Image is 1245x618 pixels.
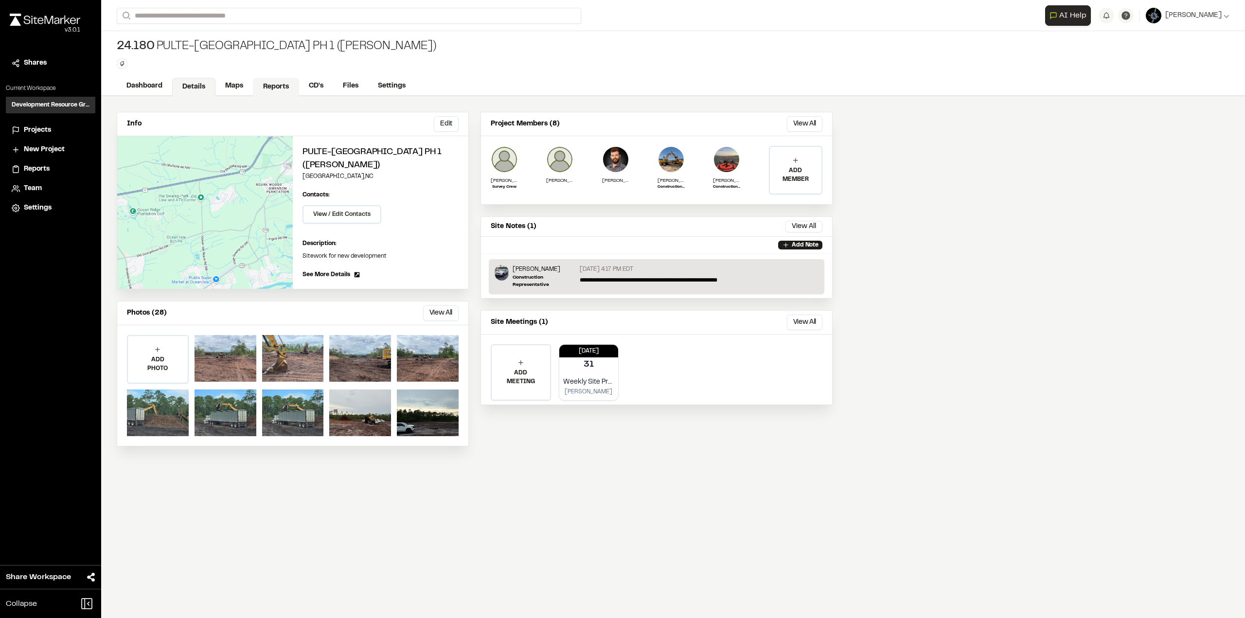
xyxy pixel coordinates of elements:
[24,125,51,136] span: Projects
[713,177,740,184] p: [PERSON_NAME]
[6,84,95,93] p: Current Workspace
[584,358,594,371] p: 31
[12,183,89,194] a: Team
[513,274,575,288] p: Construction Representative
[787,116,822,132] button: View All
[12,203,89,213] a: Settings
[302,252,459,261] p: Sitework for new development
[434,116,459,132] button: Edit
[24,164,50,175] span: Reports
[1146,8,1161,23] img: User
[1146,8,1229,23] button: [PERSON_NAME]
[491,119,560,129] p: Project Members (8)
[491,221,536,232] p: Site Notes (1)
[128,355,188,373] p: ADD PHOTO
[770,166,821,184] p: ADD MEMBER
[24,203,52,213] span: Settings
[580,265,633,274] p: [DATE] 4:17 PM EDT
[24,58,47,69] span: Shares
[299,77,333,95] a: CD's
[302,205,381,224] button: View / Edit Contacts
[787,315,822,330] button: View All
[368,77,415,95] a: Settings
[117,8,134,24] button: Search
[602,146,629,173] img: William Bartholomew
[24,183,42,194] span: Team
[559,347,619,355] p: [DATE]
[12,101,89,109] h3: Development Resource Group
[658,184,685,190] p: Construction Representative
[491,177,518,184] p: [PERSON_NAME]
[1045,5,1091,26] button: Open AI Assistant
[1165,10,1222,21] span: [PERSON_NAME]
[12,144,89,155] a: New Project
[117,58,127,69] button: Edit Tags
[513,265,575,274] p: [PERSON_NAME]
[127,119,142,129] p: Info
[333,77,368,95] a: Files
[302,146,459,172] h2: Pulte-[GEOGRAPHIC_DATA] Ph 1 ([PERSON_NAME])
[12,125,89,136] a: Projects
[491,317,548,328] p: Site Meetings (1)
[492,369,550,386] p: ADD MEETING
[491,146,518,173] img: Rhett Woolard
[423,305,459,321] button: View All
[1059,10,1086,21] span: AI Help
[6,598,37,610] span: Collapse
[713,184,740,190] p: Construction Manager
[785,221,822,232] button: View All
[1045,5,1095,26] div: Open AI Assistant
[491,184,518,190] p: Survey Crew
[546,177,573,184] p: [PERSON_NAME]
[215,77,253,95] a: Maps
[602,177,629,184] p: [PERSON_NAME]
[10,14,80,26] img: rebrand.png
[24,144,65,155] span: New Project
[302,191,330,199] p: Contacts:
[495,265,509,281] img: Timothy Clark
[127,308,167,318] p: Photos (28)
[12,164,89,175] a: Reports
[6,571,71,583] span: Share Workspace
[12,58,89,69] a: Shares
[117,39,436,54] div: Pulte-[GEOGRAPHIC_DATA] Ph 1 ([PERSON_NAME])
[302,239,459,248] p: Description:
[563,377,615,388] p: Weekly Site Progress Meeting
[117,77,172,95] a: Dashboard
[302,270,350,279] span: See More Details
[253,78,299,96] a: Reports
[792,241,818,249] p: Add Note
[546,146,573,173] img: Jason Hager
[10,26,80,35] div: Oh geez...please don't...
[302,172,459,181] p: [GEOGRAPHIC_DATA] , NC
[563,388,615,396] p: [PERSON_NAME]
[713,146,740,173] img: Zach Thompson
[172,78,215,96] a: Details
[658,177,685,184] p: [PERSON_NAME]
[658,146,685,173] img: Ross Edwards
[117,39,155,54] span: 24.180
